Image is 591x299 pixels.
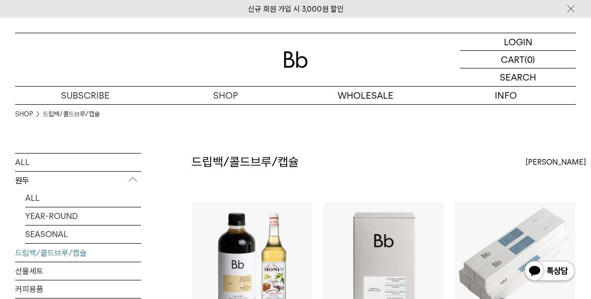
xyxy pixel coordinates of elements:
a: CART (0) [460,51,576,68]
a: SEASONAL [25,226,141,243]
p: WHOLESALE [296,87,436,104]
span: [PERSON_NAME] [526,156,586,168]
img: 카카오톡 채널 1:1 채팅 버튼 [523,260,576,284]
a: 드립백/콜드브루/캡슐 [43,109,100,119]
a: SHOP [15,109,33,119]
a: LOGIN [460,33,576,51]
p: INFO [436,87,576,104]
a: 커피용품 [15,280,141,298]
p: LOGIN [504,33,533,50]
p: 원두 [15,172,141,190]
a: SUBSCRIBE [15,87,155,104]
a: 신규 회원 가입 시 3,000원 할인 [248,5,344,14]
p: CART [501,51,524,68]
p: SEARCH [500,68,536,86]
a: ALL [15,154,141,171]
a: SHOP [155,87,295,104]
img: 로고 [284,51,308,68]
a: 선물세트 [15,262,141,280]
p: (0) [524,51,535,68]
a: ALL [25,189,141,207]
a: 드립백/콜드브루/캡슐 [15,244,141,262]
h2: 드립백/콜드브루/캡슐 [191,154,299,171]
a: YEAR-ROUND [25,207,141,225]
